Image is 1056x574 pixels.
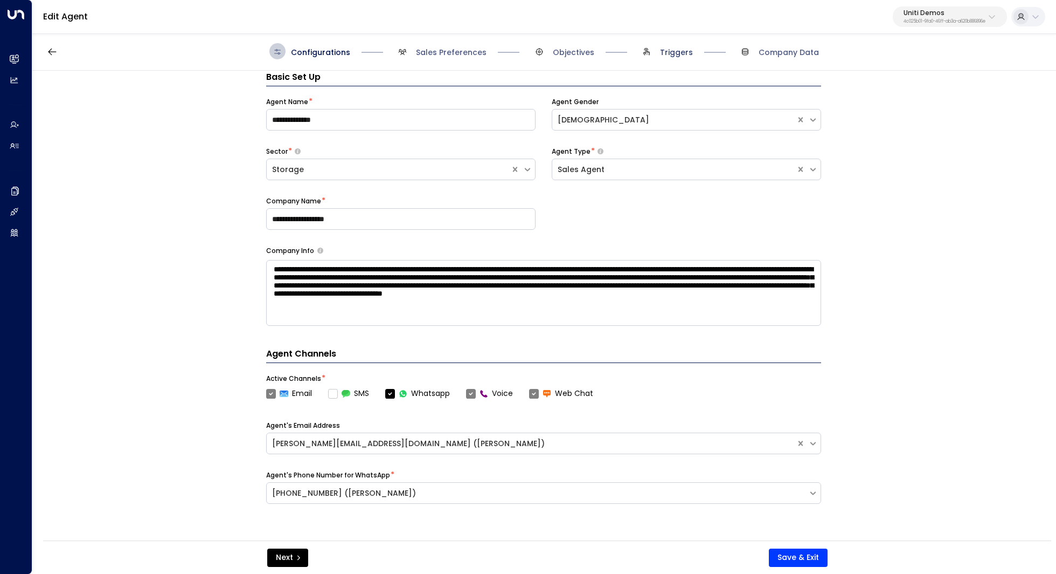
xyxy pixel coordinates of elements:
label: SMS [328,388,369,399]
div: [PHONE_NUMBER] ([PERSON_NAME]) [272,488,803,499]
span: Triggers [660,47,693,58]
label: Active Channels [266,374,321,384]
span: Configurations [291,47,350,58]
button: Save & Exit [769,549,828,567]
div: Sales Agent [558,164,790,175]
label: Whatsapp [385,388,450,399]
label: Agent Type [552,147,590,156]
label: Agent's Email Address [266,421,340,430]
span: Company Data [759,47,819,58]
span: Objectives [553,47,594,58]
label: Company Info [266,246,314,256]
label: Web Chat [529,388,593,399]
label: Agent Name [266,97,308,107]
span: Sales Preferences [416,47,487,58]
p: Uniti Demos [904,10,985,16]
label: Email [266,388,312,399]
button: Uniti Demos4c025b01-9fa0-46ff-ab3a-a620b886896e [893,6,1007,27]
label: Agent's Phone Number for WhatsApp [266,470,390,480]
h3: Basic Set Up [266,71,821,86]
div: [PERSON_NAME][EMAIL_ADDRESS][DOMAIN_NAME] ([PERSON_NAME]) [272,438,790,449]
label: Company Name [266,196,321,206]
button: Select whether your copilot will handle inquiries directly from leads or from brokers representin... [598,148,603,155]
h4: Agent Channels [266,347,821,363]
div: Storage [272,164,505,175]
a: Edit Agent [43,10,88,23]
div: [DEMOGRAPHIC_DATA] [558,114,790,126]
label: Agent Gender [552,97,599,107]
button: Provide a brief overview of your company, including your industry, products or services, and any ... [317,248,323,254]
p: 4c025b01-9fa0-46ff-ab3a-a620b886896e [904,19,985,24]
label: Sector [266,147,288,156]
button: Select whether your copilot will handle inquiries directly from leads or from brokers representin... [295,148,301,155]
button: Next [267,549,308,567]
label: Voice [466,388,513,399]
